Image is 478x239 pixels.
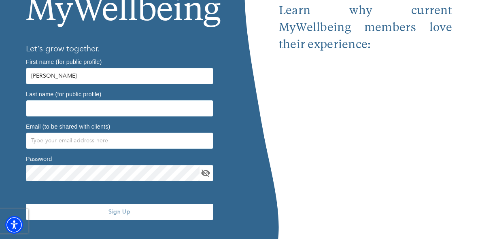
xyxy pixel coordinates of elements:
h6: Let’s grow together. [26,42,213,55]
button: Sign Up [26,204,213,220]
label: Last name (for public profile) [26,91,101,97]
span: Sign Up [29,208,210,216]
label: Password [26,156,52,161]
div: Accessibility Menu [5,216,23,234]
button: toggle password visibility [200,167,212,179]
label: Email (to be shared with clients) [26,123,110,129]
p: Learn why current MyWellbeing members love their experience: [279,3,452,54]
iframe: Embedded youtube [279,54,452,184]
input: Type your email address here [26,133,213,149]
label: First name (for public profile) [26,59,102,64]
